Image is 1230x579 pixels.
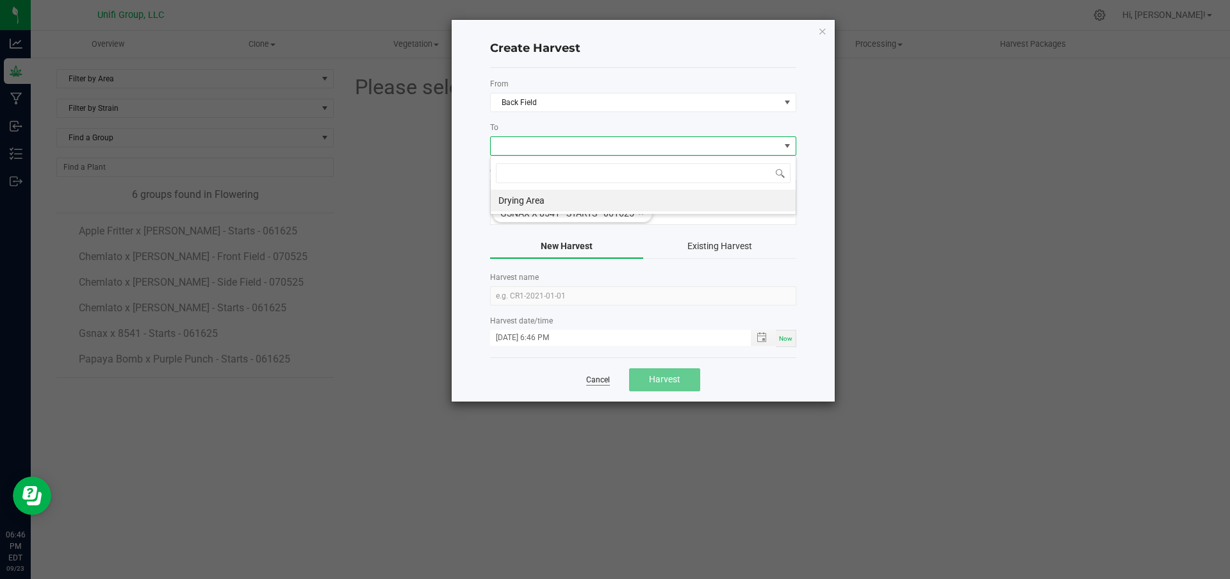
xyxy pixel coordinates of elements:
[490,272,796,283] label: Harvest name
[490,40,796,57] h4: Create Harvest
[491,190,796,211] li: Drying Area
[490,234,643,259] button: New Harvest
[751,330,776,346] span: Toggle popup
[491,94,780,111] span: Back Field
[490,286,796,306] input: e.g. CR1-2021-01-01
[490,330,737,346] input: MM/dd/yyyy HH:MM a
[490,78,796,90] label: From
[490,122,796,133] label: To
[779,335,792,342] span: Now
[490,315,796,327] label: Harvest date/time
[586,375,610,386] a: Cancel
[649,374,680,384] span: Harvest
[643,234,796,259] button: Existing Harvest
[500,208,634,218] span: Gsnax x 8541 - Starts - 061625
[13,477,51,515] iframe: Resource center
[629,368,700,391] button: Harvest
